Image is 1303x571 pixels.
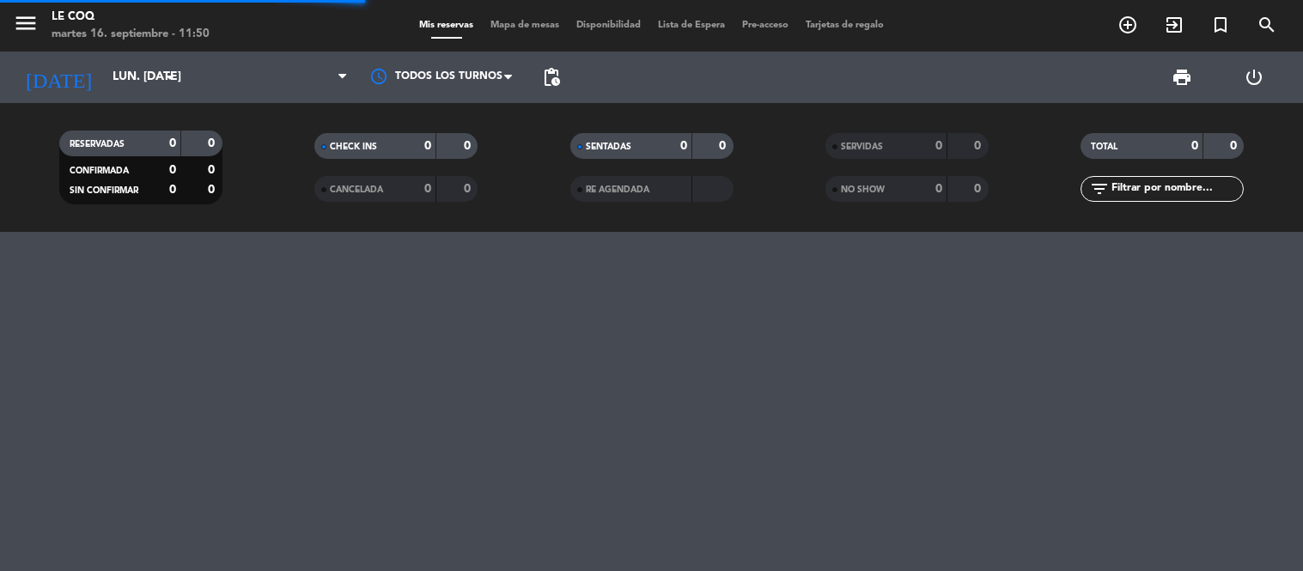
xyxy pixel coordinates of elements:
span: Mis reservas [411,21,482,30]
span: SENTADAS [586,143,631,151]
span: Lista de Espera [649,21,734,30]
div: Le Coq [52,9,210,26]
span: SIN CONFIRMAR [70,186,138,195]
span: CANCELADA [330,185,383,194]
div: LOG OUT [1218,52,1290,103]
strong: 0 [935,183,942,195]
i: turned_in_not [1210,15,1231,35]
span: CONFIRMADA [70,167,129,175]
strong: 0 [464,183,474,195]
span: RE AGENDADA [586,185,649,194]
span: pending_actions [541,67,562,88]
strong: 0 [169,164,176,176]
strong: 0 [1191,140,1198,152]
input: Filtrar por nombre... [1110,179,1243,198]
span: RESERVADAS [70,140,125,149]
i: arrow_drop_down [160,67,180,88]
strong: 0 [208,184,218,196]
strong: 0 [1230,140,1240,152]
i: exit_to_app [1164,15,1184,35]
span: Tarjetas de regalo [797,21,892,30]
strong: 0 [424,140,431,152]
span: print [1172,67,1192,88]
strong: 0 [935,140,942,152]
i: menu [13,10,39,36]
i: power_settings_new [1244,67,1264,88]
strong: 0 [974,183,984,195]
button: menu [13,10,39,42]
span: Mapa de mesas [482,21,568,30]
strong: 0 [680,140,687,152]
strong: 0 [464,140,474,152]
strong: 0 [719,140,729,152]
strong: 0 [424,183,431,195]
div: martes 16. septiembre - 11:50 [52,26,210,43]
strong: 0 [169,137,176,149]
span: TOTAL [1091,143,1117,151]
span: NO SHOW [841,185,885,194]
i: search [1257,15,1277,35]
span: Disponibilidad [568,21,649,30]
strong: 0 [974,140,984,152]
span: CHECK INS [330,143,377,151]
i: add_circle_outline [1117,15,1138,35]
strong: 0 [169,184,176,196]
span: SERVIDAS [841,143,883,151]
i: filter_list [1089,179,1110,199]
strong: 0 [208,137,218,149]
strong: 0 [208,164,218,176]
i: [DATE] [13,58,104,96]
span: Pre-acceso [734,21,797,30]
